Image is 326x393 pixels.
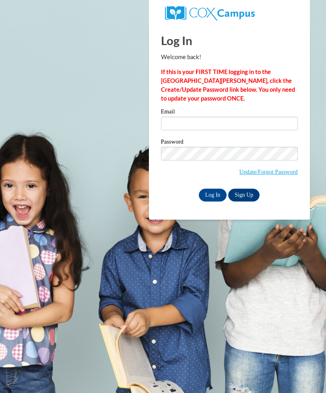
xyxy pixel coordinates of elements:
[161,68,295,102] strong: If this is your FIRST TIME logging in to the [GEOGRAPHIC_DATA][PERSON_NAME], click the Create/Upd...
[161,53,298,62] p: Welcome back!
[161,32,298,49] h1: Log In
[165,9,255,16] a: COX Campus
[239,169,297,175] a: Update/Forgot Password
[161,139,298,147] label: Password
[228,189,260,202] a: Sign Up
[199,189,227,202] input: Log In
[161,109,298,117] label: Email
[165,6,255,21] img: COX Campus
